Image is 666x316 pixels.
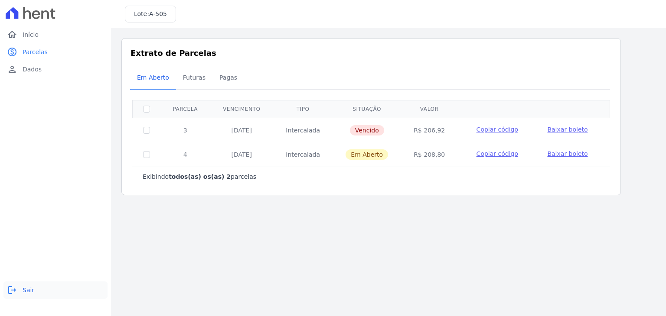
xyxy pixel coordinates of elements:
[273,118,333,142] td: Intercalada
[210,142,274,167] td: [DATE]
[401,142,457,167] td: R$ 208,80
[273,142,333,167] td: Intercalada
[3,61,108,78] a: personDados
[210,100,274,118] th: Vencimento
[160,100,210,118] th: Parcela
[210,118,274,142] td: [DATE]
[131,47,612,59] h3: Extrato de Parcelas
[176,67,212,90] a: Futuras
[23,65,42,74] span: Dados
[7,64,17,74] i: person
[214,69,242,86] span: Pagas
[547,126,588,133] span: Baixar boleto
[7,47,17,57] i: paid
[143,172,256,181] p: Exibindo parcelas
[212,67,244,90] a: Pagas
[547,150,588,157] span: Baixar boleto
[477,150,518,157] span: Copiar código
[3,281,108,299] a: logoutSair
[350,125,384,135] span: Vencido
[23,48,48,56] span: Parcelas
[130,67,176,90] a: Em Aberto
[160,118,210,142] td: 3
[3,26,108,43] a: homeInício
[346,149,388,160] span: Em Aberto
[178,69,211,86] span: Futuras
[23,30,39,39] span: Início
[401,118,457,142] td: R$ 206,92
[547,149,588,158] a: Baixar boleto
[149,10,167,17] span: A-505
[169,173,231,180] b: todos(as) os(as) 2
[23,286,34,294] span: Sair
[547,125,588,134] a: Baixar boleto
[160,142,210,167] td: 4
[7,285,17,295] i: logout
[273,100,333,118] th: Tipo
[401,100,457,118] th: Valor
[477,126,518,133] span: Copiar código
[134,10,167,19] h3: Lote:
[7,29,17,40] i: home
[468,125,526,134] button: Copiar código
[468,149,526,158] button: Copiar código
[3,43,108,61] a: paidParcelas
[132,69,174,86] span: Em Aberto
[333,100,401,118] th: Situação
